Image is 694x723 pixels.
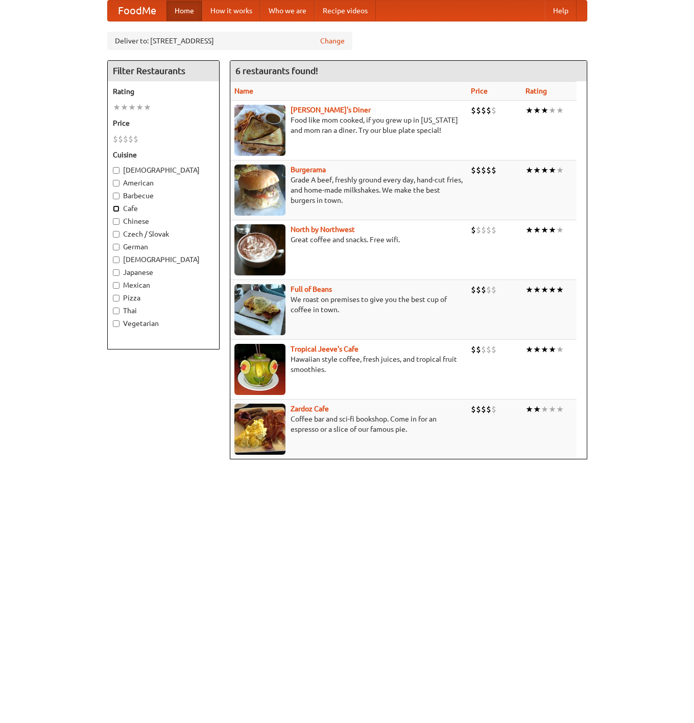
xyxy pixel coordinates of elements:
[113,167,119,174] input: [DEMOGRAPHIC_DATA]
[541,344,548,355] li: ★
[234,414,463,434] p: Coffee bar and sci-fi bookshop. Come in for an espresso or a slice of our famous pie.
[525,105,533,116] li: ★
[471,105,476,116] li: $
[202,1,260,21] a: How it works
[234,115,463,135] p: Food like mom cooked, if you grew up in [US_STATE] and mom ran a diner. Try our blue plate special!
[548,284,556,295] li: ★
[471,87,488,95] a: Price
[113,178,214,188] label: American
[548,404,556,415] li: ★
[113,229,214,239] label: Czech / Slovak
[113,269,119,276] input: Japanese
[113,86,214,97] h5: Rating
[108,1,166,21] a: FoodMe
[113,203,214,214] label: Cafe
[136,102,143,113] li: ★
[113,308,119,314] input: Thai
[128,102,136,113] li: ★
[113,293,214,303] label: Pizza
[476,224,481,236] li: $
[525,344,533,355] li: ★
[113,256,119,263] input: [DEMOGRAPHIC_DATA]
[556,224,564,236] li: ★
[556,105,564,116] li: ★
[533,105,541,116] li: ★
[525,224,533,236] li: ★
[113,306,214,316] label: Thai
[486,284,491,295] li: $
[113,150,214,160] h5: Cuisine
[491,404,496,415] li: $
[556,284,564,295] li: ★
[113,193,119,199] input: Barbecue
[471,165,476,176] li: $
[545,1,577,21] a: Help
[113,295,119,301] input: Pizza
[235,66,318,76] ng-pluralize: 6 restaurants found!
[113,267,214,277] label: Japanese
[491,105,496,116] li: $
[541,404,548,415] li: ★
[491,344,496,355] li: $
[234,87,253,95] a: Name
[541,165,548,176] li: ★
[113,231,119,238] input: Czech / Slovak
[486,105,491,116] li: $
[133,133,138,145] li: $
[128,133,133,145] li: $
[234,235,463,245] p: Great coffee and snacks. Free wifi.
[113,244,119,250] input: German
[234,404,285,455] img: zardoz.jpg
[113,242,214,252] label: German
[556,165,564,176] li: ★
[166,1,202,21] a: Home
[525,404,533,415] li: ★
[291,166,326,174] a: Burgerama
[234,344,285,395] img: jeeves.jpg
[315,1,376,21] a: Recipe videos
[481,404,486,415] li: $
[471,404,476,415] li: $
[260,1,315,21] a: Who we are
[481,284,486,295] li: $
[486,165,491,176] li: $
[118,133,123,145] li: $
[525,284,533,295] li: ★
[548,165,556,176] li: ★
[107,32,352,50] div: Deliver to: [STREET_ADDRESS]
[533,404,541,415] li: ★
[471,224,476,236] li: $
[541,224,548,236] li: ★
[291,285,332,293] a: Full of Beans
[525,165,533,176] li: ★
[291,225,355,234] a: North by Northwest
[113,191,214,201] label: Barbecue
[476,404,481,415] li: $
[471,344,476,355] li: $
[108,61,219,81] h4: Filter Restaurants
[113,320,119,327] input: Vegetarian
[525,87,547,95] a: Rating
[113,282,119,289] input: Mexican
[556,344,564,355] li: ★
[533,344,541,355] li: ★
[548,224,556,236] li: ★
[291,405,329,413] b: Zardoz Cafe
[533,165,541,176] li: ★
[491,224,496,236] li: $
[476,165,481,176] li: $
[113,218,119,225] input: Chinese
[548,344,556,355] li: ★
[291,345,358,353] a: Tropical Jeeve's Cafe
[113,133,118,145] li: $
[291,106,371,114] a: [PERSON_NAME]'s Diner
[486,344,491,355] li: $
[481,105,486,116] li: $
[234,284,285,335] img: beans.jpg
[234,165,285,216] img: burgerama.jpg
[541,284,548,295] li: ★
[113,254,214,265] label: [DEMOGRAPHIC_DATA]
